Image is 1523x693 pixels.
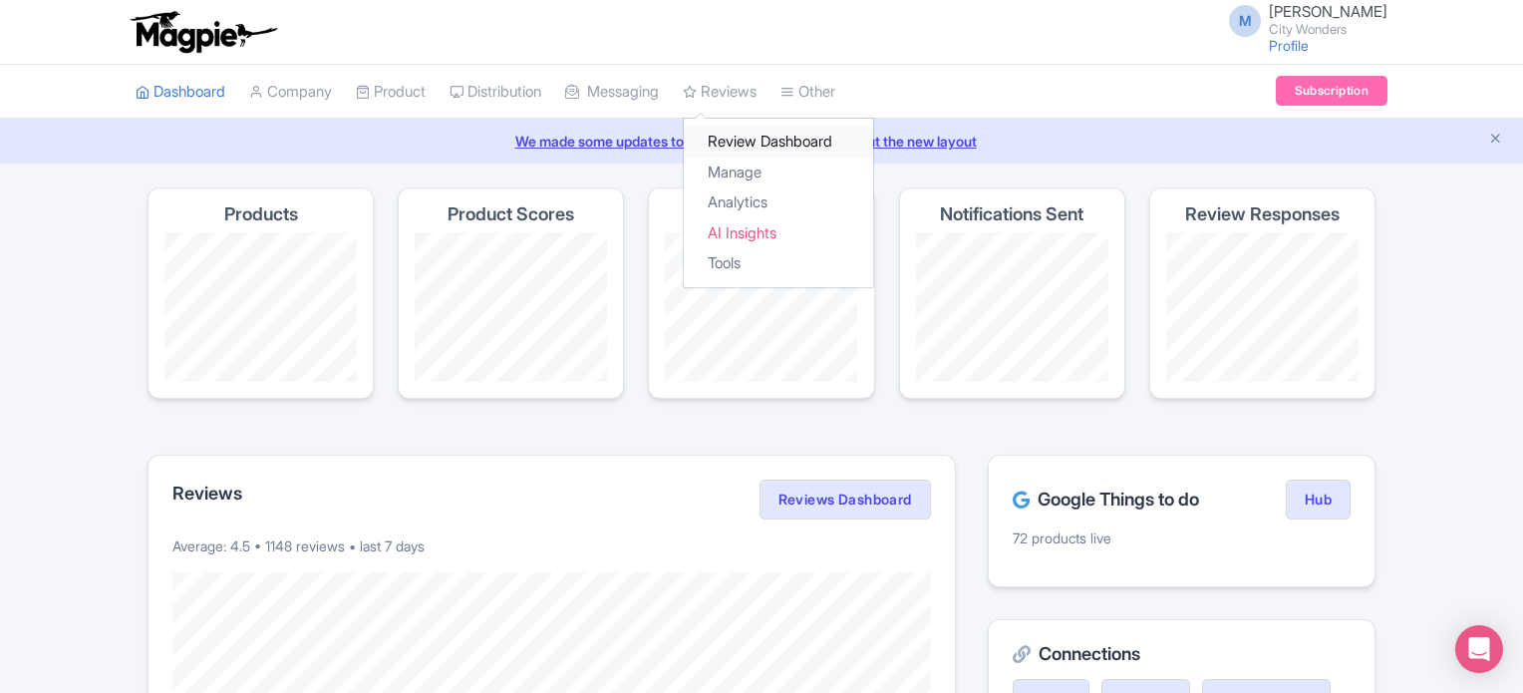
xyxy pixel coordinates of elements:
[1276,76,1387,106] a: Subscription
[940,204,1083,224] h4: Notifications Sent
[126,10,280,54] img: logo-ab69f6fb50320c5b225c76a69d11143b.png
[1269,37,1309,54] a: Profile
[356,65,426,120] a: Product
[1286,480,1351,520] a: Hub
[1013,490,1199,510] h2: Google Things to do
[172,484,242,504] h2: Reviews
[1013,527,1351,548] p: 72 products live
[450,65,541,120] a: Distribution
[1488,129,1503,152] button: Close announcement
[1269,23,1387,36] small: City Wonders
[1229,5,1261,37] span: M
[684,127,873,158] a: Review Dashboard
[224,204,298,224] h4: Products
[1455,625,1503,673] div: Open Intercom Messenger
[684,248,873,279] a: Tools
[1185,204,1340,224] h4: Review Responses
[684,158,873,188] a: Manage
[1013,644,1351,664] h2: Connections
[684,187,873,218] a: Analytics
[1269,2,1387,21] span: [PERSON_NAME]
[249,65,332,120] a: Company
[136,65,225,120] a: Dashboard
[172,535,931,556] p: Average: 4.5 • 1148 reviews • last 7 days
[1217,4,1387,36] a: M [PERSON_NAME] City Wonders
[565,65,659,120] a: Messaging
[683,65,757,120] a: Reviews
[760,480,931,520] a: Reviews Dashboard
[448,204,574,224] h4: Product Scores
[684,218,873,249] a: AI Insights
[12,131,1511,152] a: We made some updates to the platform. Read more about the new layout
[780,65,835,120] a: Other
